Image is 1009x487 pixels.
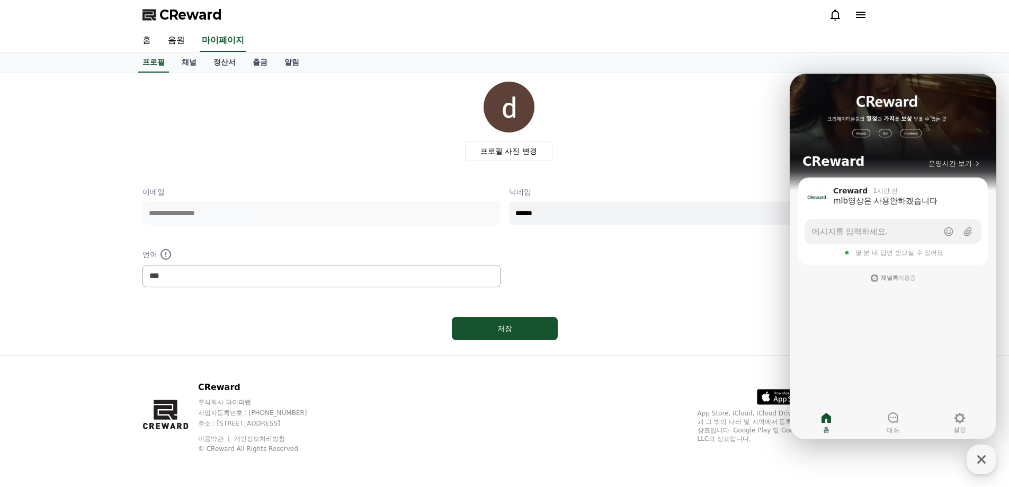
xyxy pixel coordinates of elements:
p: 사업자등록번호 : [PHONE_NUMBER] [198,409,327,417]
span: CReward [159,6,222,23]
a: 프로필 [138,52,169,73]
p: 이메일 [142,187,501,197]
a: 음원 [159,30,193,52]
a: CReward [142,6,222,23]
img: profile_image [484,82,534,132]
p: 닉네임 [509,187,867,197]
div: 저장 [473,323,537,334]
a: 마이페이지 [200,30,246,52]
p: CReward [198,381,327,394]
a: 출금 [244,52,276,73]
p: 주소 : [STREET_ADDRESS] [198,419,327,428]
iframe: Channel chat [790,74,996,439]
a: 알림 [276,52,308,73]
a: 정산서 [205,52,244,73]
p: 주식회사 와이피랩 [198,398,327,406]
p: 언어 [142,248,501,261]
p: App Store, iCloud, iCloud Drive 및 iTunes Store는 미국과 그 밖의 나라 및 지역에서 등록된 Apple Inc.의 서비스 상표입니다. Goo... [698,409,867,443]
a: 홈 [134,30,159,52]
label: 프로필 사진 변경 [465,141,552,161]
a: 이용약관 [198,435,231,442]
a: 개인정보처리방침 [234,435,285,442]
p: © CReward All Rights Reserved. [198,445,327,453]
a: 채널 [173,52,205,73]
button: 저장 [452,317,558,340]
